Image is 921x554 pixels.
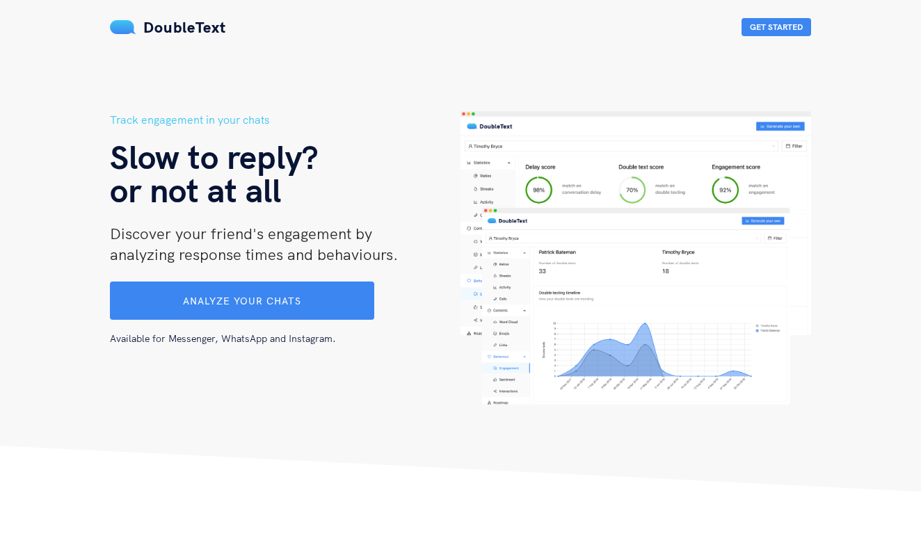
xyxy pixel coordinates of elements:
[110,111,460,129] h5: Track engagement in your chats
[110,295,374,307] a: Analyze your chats
[110,224,372,243] span: Discover your friend's engagement by
[110,17,226,37] a: DoubleText
[110,136,318,177] span: Slow to reply?
[143,17,226,37] span: DoubleText
[183,295,301,307] span: Analyze your chats
[110,245,398,264] span: analyzing response times and behaviours.
[110,320,433,346] div: Available for Messenger, WhatsApp and Instagram.
[110,282,374,320] button: Analyze your chats
[742,18,811,36] button: Get Started
[110,20,136,34] img: mS3x8y1f88AAAAABJRU5ErkJggg==
[460,111,811,436] img: hero
[110,169,281,211] span: or not at all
